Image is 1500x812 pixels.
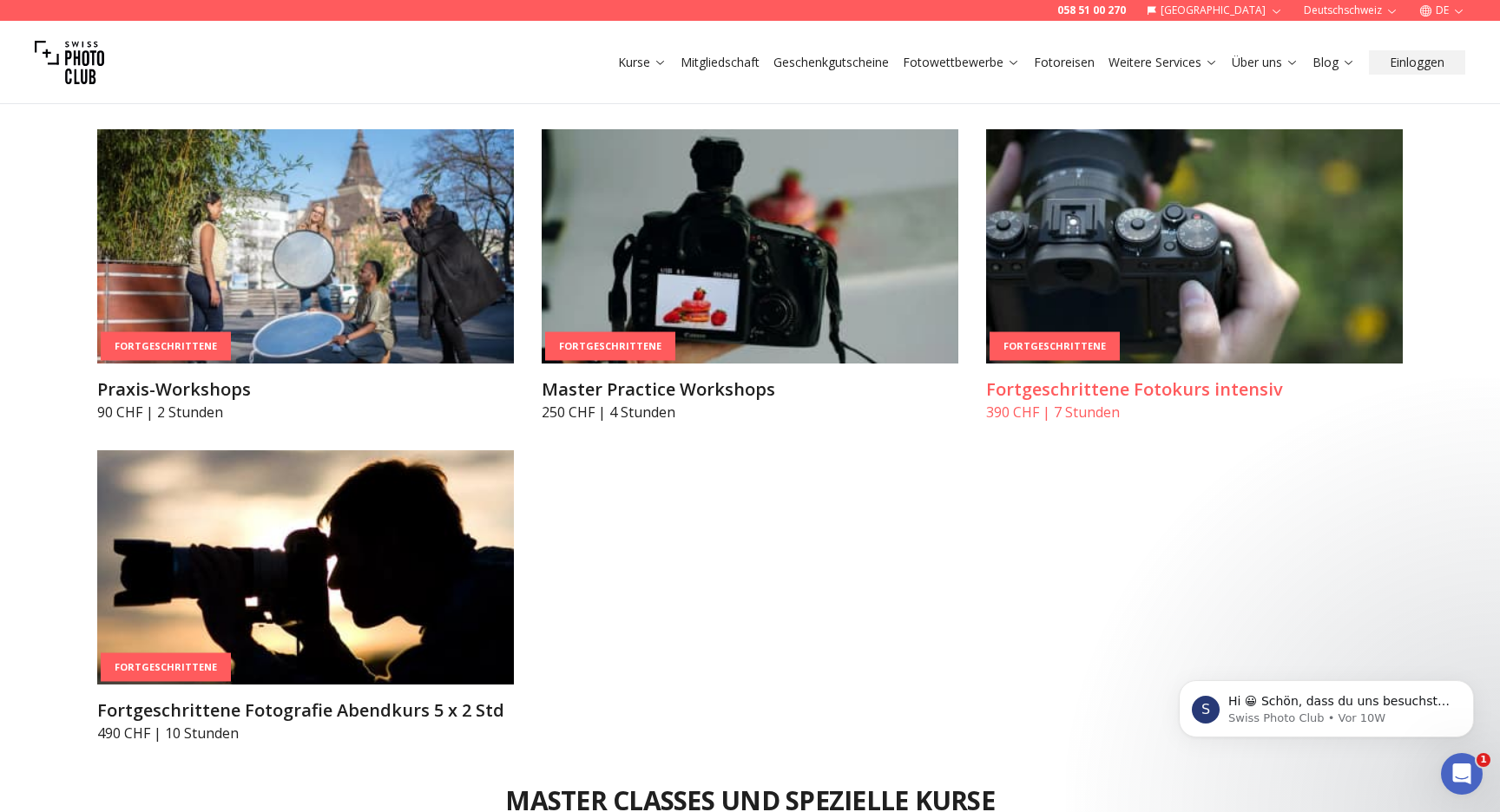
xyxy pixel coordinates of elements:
[986,377,1403,402] h3: Fortgeschrittene Fotokurs intensiv
[97,450,514,684] img: Fortgeschrittene Fotografie Abendkurs 5 x 2 Std
[97,723,514,743] p: 490 CHF | 10 Stunden
[542,377,958,402] h3: Master Practice Workshops
[1102,50,1225,75] button: Weitere Services
[97,377,514,402] h3: Praxis-Workshops
[542,129,958,422] a: Master Practice WorkshopsFortgeschritteneMaster Practice Workshops250 CHF | 4 Stunden
[1034,54,1095,71] a: Fotoreisen
[35,28,104,97] img: Swiss photo club
[1232,54,1299,71] a: Über uns
[1477,753,1490,767] span: 1
[97,698,514,723] h3: Fortgeschrittene Fotografie Abendkurs 5 x 2 Std
[986,402,1403,422] p: 390 CHF | 7 Stunden
[681,54,760,71] a: Mitgliedschaft
[1369,50,1465,75] button: Einloggen
[903,54,1020,71] a: Fotowettbewerbe
[990,332,1120,361] div: Fortgeschrittene
[1225,50,1306,75] button: Über uns
[97,402,514,422] p: 90 CHF | 2 Stunden
[611,50,674,75] button: Kurse
[773,54,889,71] a: Geschenkgutscheine
[542,402,958,422] p: 250 CHF | 4 Stunden
[542,129,958,363] img: Master Practice Workshops
[1306,50,1362,75] button: Blog
[97,129,514,422] a: Praxis-WorkshopsFortgeschrittenePraxis-Workshops90 CHF | 2 Stunden
[986,129,1403,422] a: Fortgeschrittene Fotokurs intensivFortgeschritteneFortgeschrittene Fotokurs intensiv390 CHF | 7 S...
[1441,753,1483,795] iframe: Intercom live chat
[1027,50,1102,75] button: Fotoreisen
[545,332,675,361] div: Fortgeschrittene
[101,653,231,682] div: Fortgeschrittene
[674,50,766,75] button: Mitgliedschaft
[97,129,514,363] img: Praxis-Workshops
[1057,3,1126,17] a: 058 51 00 270
[97,450,514,743] a: Fortgeschrittene Fotografie Abendkurs 5 x 2 StdFortgeschritteneFortgeschrittene Fotografie Abendk...
[1312,54,1355,71] a: Blog
[986,129,1403,363] img: Fortgeschrittene Fotokurs intensiv
[766,50,896,75] button: Geschenkgutscheine
[618,54,667,71] a: Kurse
[101,332,231,361] div: Fortgeschrittene
[1109,54,1218,71] a: Weitere Services
[896,50,1027,75] button: Fotowettbewerbe
[1153,644,1500,765] iframe: Intercom notifications Nachricht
